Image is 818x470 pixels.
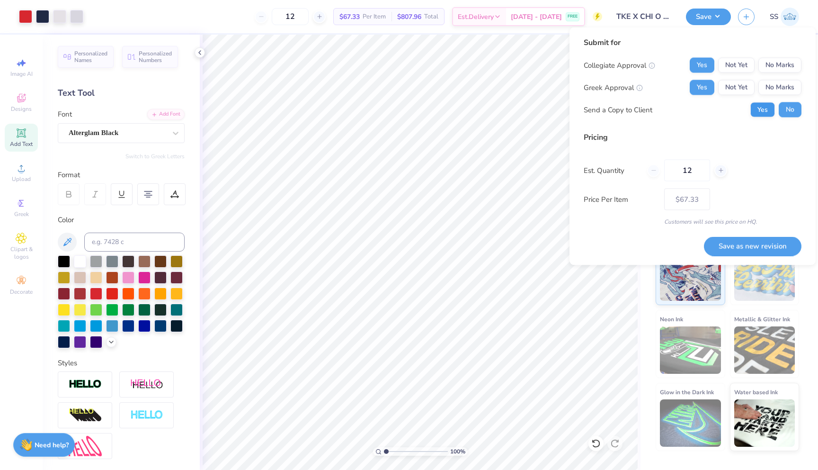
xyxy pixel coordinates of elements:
[779,102,801,117] button: No
[363,12,386,22] span: Per Item
[130,379,163,390] img: Shadow
[660,253,721,301] img: Standard
[272,8,309,25] input: – –
[69,408,102,423] img: 3d Illusion
[12,175,31,183] span: Upload
[664,160,710,181] input: – –
[69,379,102,390] img: Stroke
[734,387,778,397] span: Water based Ink
[660,326,721,374] img: Neon Ink
[584,82,643,93] div: Greek Approval
[781,8,799,26] img: Shauna Sully
[58,215,185,226] div: Color
[758,58,801,73] button: No Marks
[35,441,69,450] strong: Need help?
[84,233,185,252] input: e.g. 7428 c
[734,399,795,447] img: Water based Ink
[660,399,721,447] img: Glow in the Dark Ink
[758,80,801,95] button: No Marks
[584,194,657,205] label: Price Per Item
[58,109,72,120] label: Font
[686,9,731,25] button: Save
[424,12,438,22] span: Total
[770,8,799,26] a: SS
[609,7,679,26] input: Untitled Design
[660,387,714,397] span: Glow in the Dark Ink
[584,165,640,176] label: Est. Quantity
[450,447,465,456] span: 100 %
[125,153,185,160] button: Switch to Greek Letters
[660,314,683,324] span: Neon Ink
[568,13,578,20] span: FREE
[58,358,185,369] div: Styles
[511,12,562,22] span: [DATE] - [DATE]
[584,104,652,115] div: Send a Copy to Client
[704,236,801,256] button: Save as new revision
[718,58,755,73] button: Not Yet
[130,410,163,421] img: Negative Space
[584,37,801,48] div: Submit for
[690,58,714,73] button: Yes
[584,60,655,71] div: Collegiate Approval
[74,50,108,63] span: Personalized Names
[770,11,778,22] span: SS
[5,245,38,261] span: Clipart & logos
[734,326,795,374] img: Metallic & Glitter Ink
[734,314,790,324] span: Metallic & Glitter Ink
[58,170,186,181] div: Format
[14,210,29,218] span: Greek
[58,87,185,99] div: Text Tool
[584,217,801,226] div: Customers will see this price on HQ.
[584,132,801,143] div: Pricing
[10,140,33,148] span: Add Text
[339,12,360,22] span: $67.33
[10,288,33,296] span: Decorate
[458,12,494,22] span: Est. Delivery
[397,12,421,22] span: $807.96
[734,253,795,301] img: Puff Ink
[11,105,32,113] span: Designs
[690,80,714,95] button: Yes
[718,80,755,95] button: Not Yet
[10,70,33,78] span: Image AI
[139,50,172,63] span: Personalized Numbers
[69,436,102,456] img: Free Distort
[750,102,775,117] button: Yes
[147,109,185,120] div: Add Font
